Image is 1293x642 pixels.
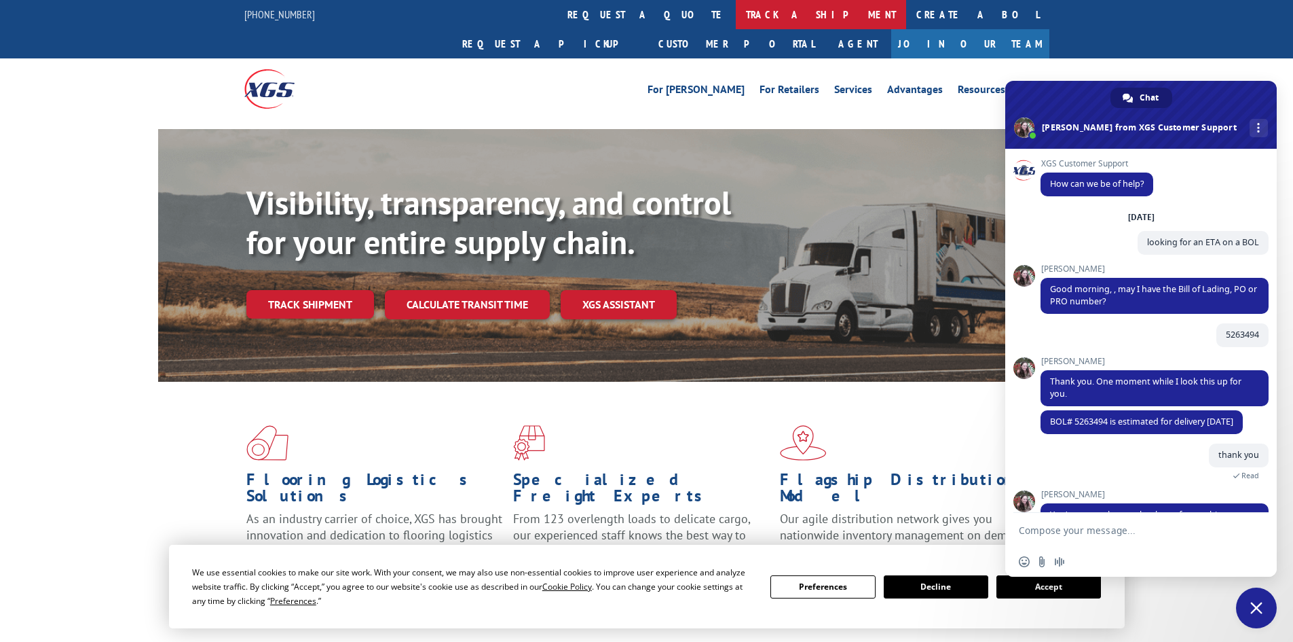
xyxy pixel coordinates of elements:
[246,181,731,263] b: Visibility, transparency, and control for your entire supply chain.
[891,29,1049,58] a: Join Our Team
[834,84,872,99] a: Services
[780,425,827,461] img: xgs-icon-flagship-distribution-model-red
[1041,357,1269,366] span: [PERSON_NAME]
[1218,449,1259,461] span: thank you
[1019,524,1233,537] textarea: Compose your message...
[192,565,754,608] div: We use essential cookies to make our site work. With your consent, we may also use non-essential ...
[246,425,288,461] img: xgs-icon-total-supply-chain-intelligence-red
[270,595,316,607] span: Preferences
[169,545,1125,628] div: Cookie Consent Prompt
[770,575,875,599] button: Preferences
[1019,556,1030,567] span: Insert an emoji
[1226,329,1259,340] span: 5263494
[996,575,1101,599] button: Accept
[887,84,943,99] a: Advantages
[246,511,502,559] span: As an industry carrier of choice, XGS has brought innovation and dedication to flooring logistics...
[513,511,770,571] p: From 123 overlength loads to delicate cargo, our experienced staff knows the best way to move you...
[1036,556,1047,567] span: Send a file
[780,471,1036,511] h1: Flagship Distribution Model
[1241,471,1259,480] span: Read
[1041,264,1269,274] span: [PERSON_NAME]
[1041,490,1269,499] span: [PERSON_NAME]
[385,290,550,319] a: Calculate transit time
[513,425,545,461] img: xgs-icon-focused-on-flooring-red
[1050,416,1233,427] span: BOL# 5263494 is estimated for delivery [DATE]
[1050,376,1241,399] span: Thank you. One moment while I look this up for you.
[513,471,770,511] h1: Specialized Freight Experts
[542,581,592,592] span: Cookie Policy
[1050,178,1144,190] span: How can we be of help?
[1050,509,1255,533] span: You're very welcome, thank you for reaching out to XGS.
[648,84,745,99] a: For [PERSON_NAME]
[1147,236,1259,248] span: looking for an ETA on a BOL
[1250,119,1268,137] div: More channels
[1054,556,1065,567] span: Audio message
[1236,588,1277,628] div: Close chat
[246,471,503,511] h1: Flooring Logistics Solutions
[780,511,1030,543] span: Our agile distribution network gives you nationwide inventory management on demand.
[1041,159,1153,168] span: XGS Customer Support
[825,29,891,58] a: Agent
[1050,283,1257,307] span: Good morning, , may I have the Bill of Lading, PO or PRO number?
[1140,88,1159,108] span: Chat
[246,290,374,319] a: Track shipment
[1110,88,1172,108] div: Chat
[1128,213,1155,221] div: [DATE]
[244,7,315,21] a: [PHONE_NUMBER]
[561,290,677,319] a: XGS ASSISTANT
[452,29,648,58] a: Request a pickup
[884,575,988,599] button: Decline
[760,84,819,99] a: For Retailers
[958,84,1005,99] a: Resources
[648,29,825,58] a: Customer Portal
